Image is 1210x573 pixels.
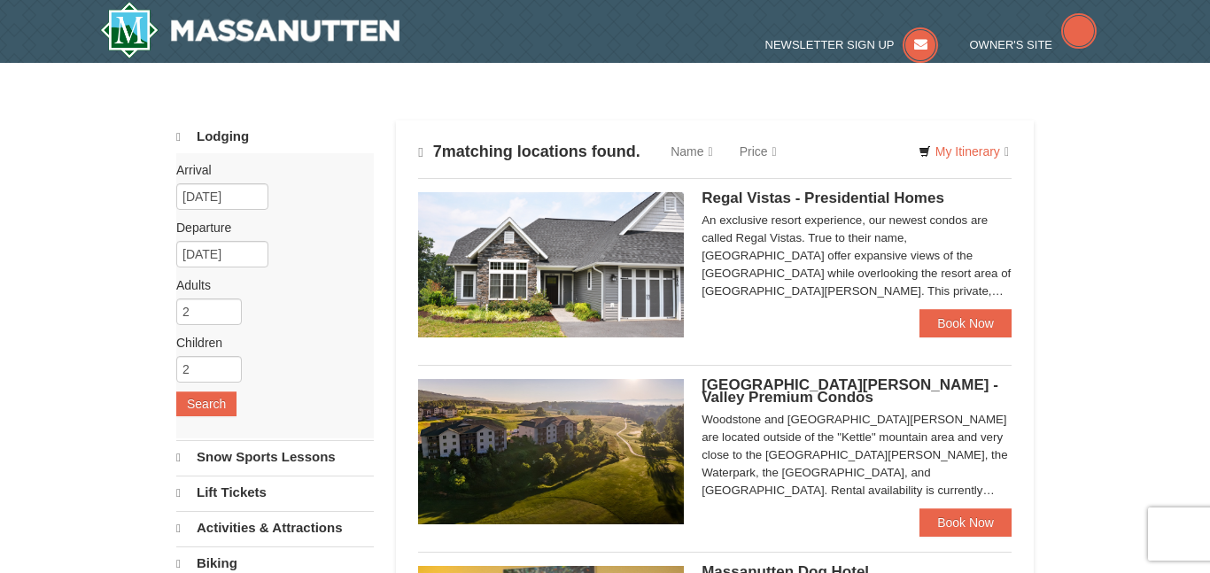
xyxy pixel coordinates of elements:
[765,38,939,51] a: Newsletter Sign Up
[702,190,944,206] span: Regal Vistas - Presidential Homes
[176,219,361,236] label: Departure
[100,2,399,58] a: Massanutten Resort
[418,143,640,161] h4: matching locations found.
[702,212,1012,300] div: An exclusive resort experience, our newest condos are called Regal Vistas. True to their name, [G...
[657,134,725,169] a: Name
[919,508,1012,537] a: Book Now
[176,334,361,352] label: Children
[418,192,684,337] img: 19218991-1-902409a9.jpg
[176,440,374,474] a: Snow Sports Lessons
[702,376,998,406] span: [GEOGRAPHIC_DATA][PERSON_NAME] - Valley Premium Condos
[176,476,374,509] a: Lift Tickets
[907,138,1020,165] a: My Itinerary
[176,511,374,545] a: Activities & Attractions
[919,309,1012,337] a: Book Now
[100,2,399,58] img: Massanutten Resort Logo
[433,143,442,160] span: 7
[176,276,361,294] label: Adults
[726,134,790,169] a: Price
[176,120,374,153] a: Lodging
[702,411,1012,499] div: Woodstone and [GEOGRAPHIC_DATA][PERSON_NAME] are located outside of the "Kettle" mountain area an...
[765,38,895,51] span: Newsletter Sign Up
[176,161,361,179] label: Arrival
[418,379,684,524] img: 19219041-4-ec11c166.jpg
[970,38,1098,51] a: Owner's Site
[970,38,1053,51] span: Owner's Site
[176,391,237,416] button: Search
